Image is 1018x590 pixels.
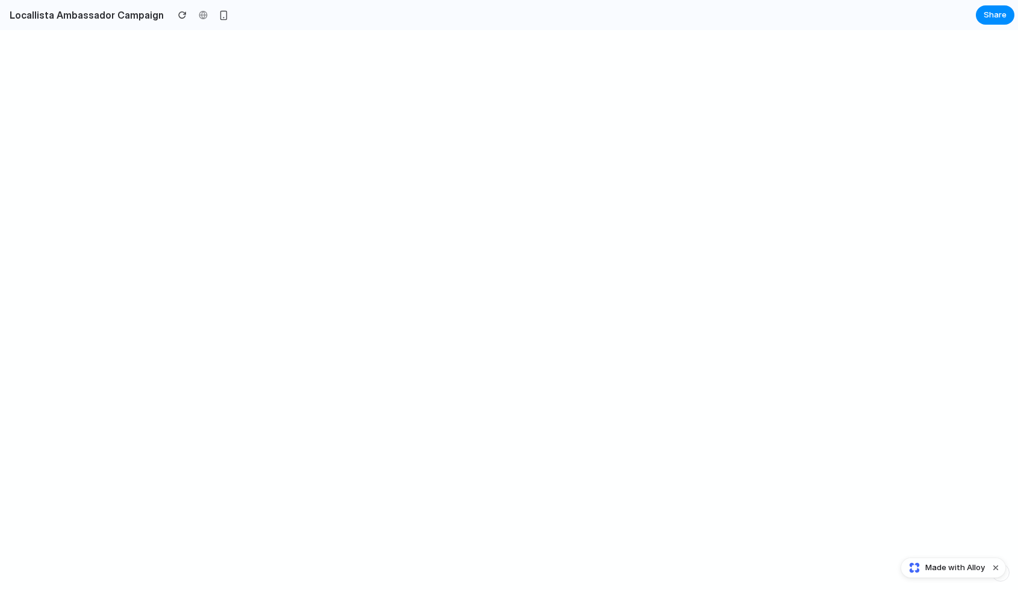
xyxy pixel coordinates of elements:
a: Made with Alloy [901,562,986,574]
span: Share [984,9,1007,21]
h2: Locallista Ambassador Campaign [5,8,164,22]
button: Share [976,5,1014,25]
button: Dismiss watermark [989,561,1003,575]
span: Made with Alloy [925,562,985,574]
